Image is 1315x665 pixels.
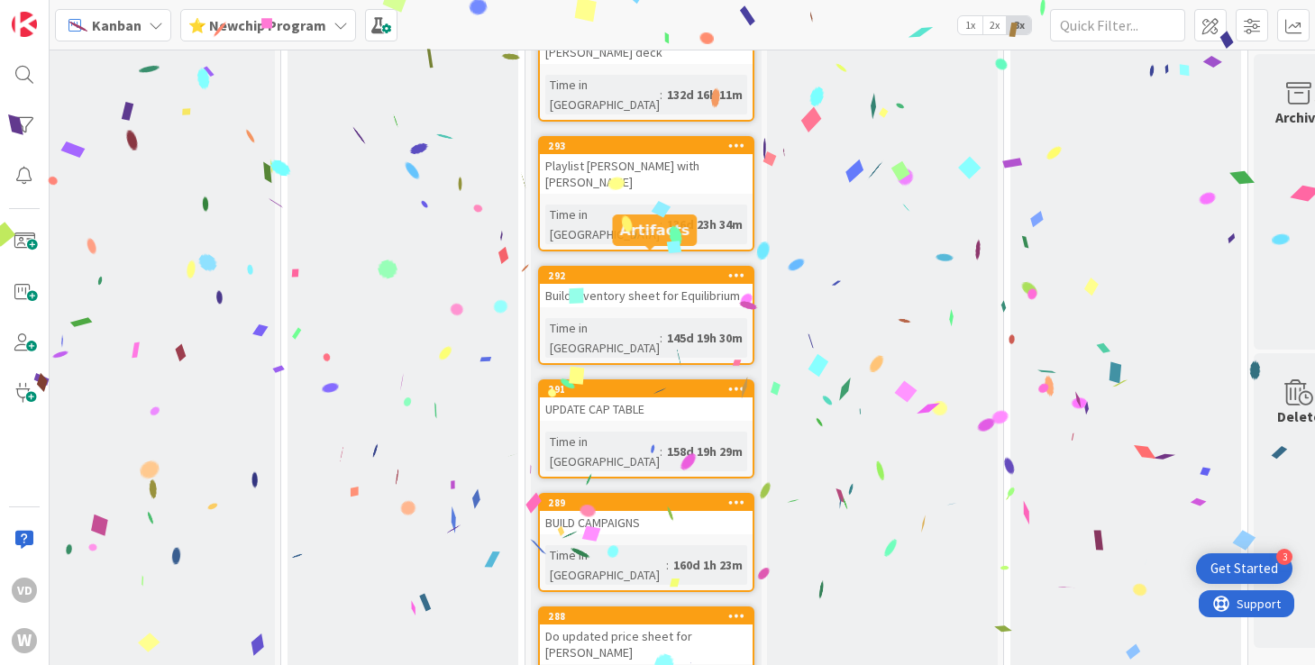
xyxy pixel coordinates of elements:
[662,214,747,234] div: 136d 23h 34m
[540,381,753,397] div: 291
[540,624,753,664] div: Do updated price sheet for [PERSON_NAME]
[188,16,326,34] b: ⭐ Newchip Program
[548,383,753,396] div: 291
[12,578,37,603] div: VD
[12,12,37,37] img: Visit kanbanzone.com
[660,85,662,105] span: :
[662,442,747,461] div: 158d 19h 29m
[548,496,753,509] div: 289
[545,432,660,471] div: Time in [GEOGRAPHIC_DATA]
[662,328,747,348] div: 145d 19h 30m
[545,75,660,114] div: Time in [GEOGRAPHIC_DATA]
[38,3,82,24] span: Support
[660,328,662,348] span: :
[540,284,753,307] div: Build inventory sheet for Equilibrium
[982,16,1007,34] span: 2x
[666,555,669,575] span: :
[540,268,753,284] div: 292
[540,495,753,534] div: 289BUILD CAMPAIGNS
[540,608,753,624] div: 288
[958,16,982,34] span: 1x
[540,138,753,154] div: 293
[1210,560,1278,578] div: Get Started
[540,511,753,534] div: BUILD CAMPAIGNS
[540,154,753,194] div: Playlist [PERSON_NAME] with [PERSON_NAME]
[1276,549,1292,565] div: 3
[540,268,753,307] div: 292Build inventory sheet for Equilibrium
[545,545,666,585] div: Time in [GEOGRAPHIC_DATA]
[1196,553,1292,584] div: Open Get Started checklist, remaining modules: 3
[92,14,142,36] span: Kanban
[548,269,753,282] div: 292
[540,138,753,194] div: 293Playlist [PERSON_NAME] with [PERSON_NAME]
[662,85,747,105] div: 132d 16h 11m
[548,140,753,152] div: 293
[540,381,753,421] div: 291UPDATE CAP TABLE
[660,442,662,461] span: :
[669,555,747,575] div: 160d 1h 23m
[12,628,37,653] div: W
[1007,16,1031,34] span: 3x
[540,608,753,664] div: 288Do updated price sheet for [PERSON_NAME]
[548,610,753,623] div: 288
[540,397,753,421] div: UPDATE CAP TABLE
[545,318,660,358] div: Time in [GEOGRAPHIC_DATA]
[545,205,660,244] div: Time in [GEOGRAPHIC_DATA]
[1050,9,1185,41] input: Quick Filter...
[620,222,690,239] h5: Artifacts
[540,495,753,511] div: 289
